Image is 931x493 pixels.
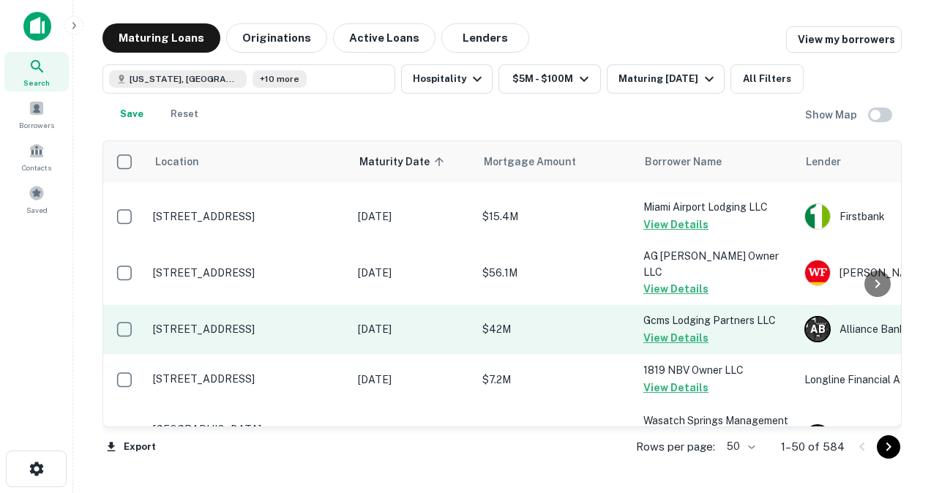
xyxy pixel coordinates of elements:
th: Mortgage Amount [475,141,636,182]
p: $42M [482,321,629,337]
iframe: Chat Widget [858,329,931,399]
span: Search [23,77,50,89]
p: Wasatch Springs Management HOL [643,413,790,445]
span: Borrower Name [645,153,722,170]
img: picture [805,204,830,229]
button: All Filters [730,64,804,94]
p: 1–50 of 584 [781,438,845,456]
h6: Show Map [805,107,859,123]
p: [STREET_ADDRESS] [153,266,343,279]
button: View Details [643,379,708,396]
img: picture [805,260,830,285]
button: Reset [161,99,208,129]
span: Location [154,153,199,170]
div: 50 [721,436,758,457]
button: Maturing [DATE] [607,64,725,94]
span: Maturity Date [359,153,449,170]
span: [US_STATE], [GEOGRAPHIC_DATA] [130,72,239,86]
p: AG [PERSON_NAME] Owner LLC [643,248,790,280]
p: [DATE] [358,265,468,281]
button: Hospitality [401,64,493,94]
p: Miami Airport Lodging LLC [643,199,790,215]
img: capitalize-icon.png [23,12,51,41]
span: +10 more [260,72,299,86]
span: Mortgage Amount [484,153,595,170]
button: View Details [643,280,708,298]
button: Active Loans [333,23,435,53]
p: $56.1M [482,265,629,281]
p: Gcms Lodging Partners LLC [643,312,790,328]
button: [US_STATE], [GEOGRAPHIC_DATA]+10 more [102,64,395,94]
p: [GEOGRAPHIC_DATA] [153,423,343,436]
th: Borrower Name [636,141,797,182]
button: $5M - $100M [498,64,601,94]
p: $7.2M [482,372,629,388]
p: [DATE] [358,321,468,337]
p: [DATE] [358,208,468,225]
span: Contacts [22,162,51,173]
span: Saved [26,204,48,216]
button: Maturing Loans [102,23,220,53]
button: Export [102,436,160,458]
p: [STREET_ADDRESS] [153,372,343,385]
th: Maturity Date [351,141,475,182]
p: [STREET_ADDRESS] [153,323,343,336]
button: View Details [643,329,708,347]
a: Borrowers [4,94,69,134]
a: Saved [4,179,69,219]
a: View my borrowers [786,26,902,53]
div: Maturing [DATE] [618,70,718,88]
span: Lender [806,153,841,170]
button: Originations [226,23,327,53]
a: Search [4,52,69,91]
button: Go to next page [877,435,900,459]
p: $15.4M [482,208,629,225]
p: A B [810,322,825,337]
button: Lenders [441,23,529,53]
a: Contacts [4,137,69,176]
p: [STREET_ADDRESS] [153,210,343,223]
p: [DATE] [358,372,468,388]
span: Borrowers [19,119,54,131]
p: Rows per page: [636,438,715,456]
button: Save your search to get updates of matches that match your search criteria. [108,99,155,129]
th: Location [146,141,351,182]
p: 1819 NBV Owner LLC [643,362,790,378]
button: View Details [643,216,708,233]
